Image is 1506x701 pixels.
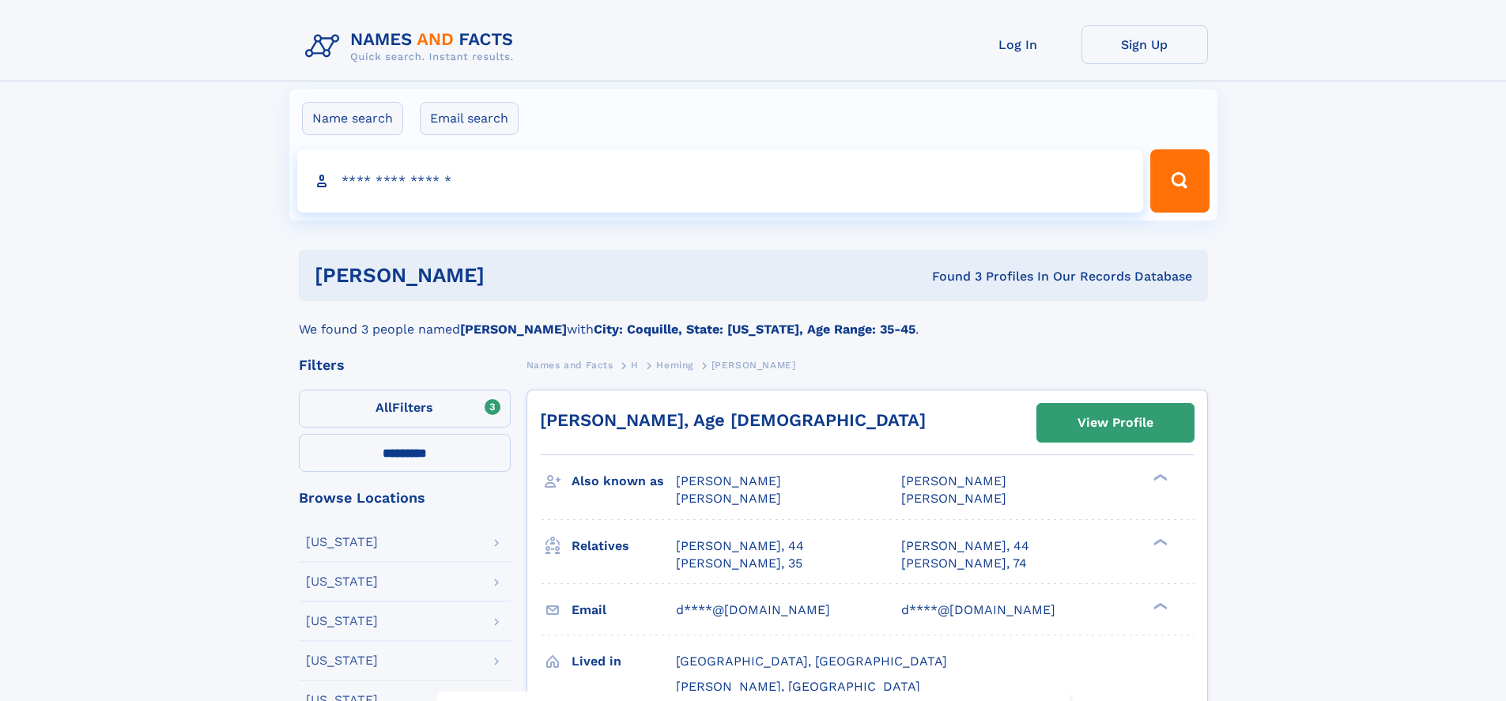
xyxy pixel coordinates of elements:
[299,491,511,505] div: Browse Locations
[901,537,1029,555] a: [PERSON_NAME], 44
[1037,404,1194,442] a: View Profile
[631,355,639,375] a: H
[420,102,519,135] label: Email search
[676,491,781,506] span: [PERSON_NAME]
[656,360,693,371] span: Heming
[299,25,527,68] img: Logo Names and Facts
[527,355,613,375] a: Names and Facts
[1149,537,1168,547] div: ❯
[460,322,567,337] b: [PERSON_NAME]
[572,468,676,495] h3: Also known as
[1149,473,1168,483] div: ❯
[297,149,1144,213] input: search input
[901,555,1027,572] a: [PERSON_NAME], 74
[572,597,676,624] h3: Email
[631,360,639,371] span: H
[901,473,1006,488] span: [PERSON_NAME]
[676,537,804,555] a: [PERSON_NAME], 44
[315,266,708,285] h1: [PERSON_NAME]
[676,473,781,488] span: [PERSON_NAME]
[708,268,1192,285] div: Found 3 Profiles In Our Records Database
[299,301,1208,339] div: We found 3 people named with .
[540,410,926,430] a: [PERSON_NAME], Age [DEMOGRAPHIC_DATA]
[302,102,403,135] label: Name search
[1078,405,1153,441] div: View Profile
[676,654,947,669] span: [GEOGRAPHIC_DATA], [GEOGRAPHIC_DATA]
[1150,149,1209,213] button: Search Button
[594,322,915,337] b: City: Coquille, State: [US_STATE], Age Range: 35-45
[676,555,802,572] a: [PERSON_NAME], 35
[306,536,378,548] div: [US_STATE]
[306,654,378,667] div: [US_STATE]
[901,491,1006,506] span: [PERSON_NAME]
[376,400,392,415] span: All
[572,648,676,675] h3: Lived in
[306,615,378,628] div: [US_STATE]
[656,355,693,375] a: Heming
[299,358,511,372] div: Filters
[711,360,796,371] span: [PERSON_NAME]
[955,25,1081,64] a: Log In
[306,575,378,588] div: [US_STATE]
[1081,25,1208,64] a: Sign Up
[676,679,920,694] span: [PERSON_NAME], [GEOGRAPHIC_DATA]
[1149,601,1168,611] div: ❯
[299,390,511,428] label: Filters
[572,533,676,560] h3: Relatives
